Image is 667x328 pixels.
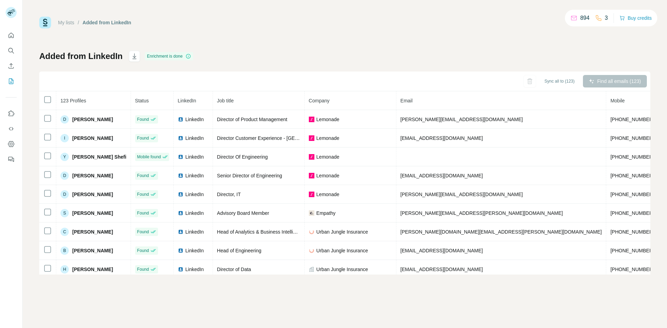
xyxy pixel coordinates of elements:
img: company-logo [309,173,314,178]
img: LinkedIn logo [178,117,183,122]
span: [PERSON_NAME] [72,116,113,123]
div: Enrichment is done [145,52,193,60]
span: [EMAIL_ADDRESS][DOMAIN_NAME] [401,267,483,272]
img: LinkedIn logo [178,154,183,160]
img: LinkedIn logo [178,248,183,253]
div: C [60,228,69,236]
img: company-logo [309,229,314,235]
img: company-logo [309,192,314,197]
span: LinkedIn [186,266,204,273]
p: 3 [605,14,608,22]
span: 123 Profiles [60,98,86,103]
span: [PERSON_NAME] [72,247,113,254]
div: I [60,134,69,142]
div: D [60,190,69,199]
span: LinkedIn [178,98,196,103]
span: LinkedIn [186,116,204,123]
button: My lists [6,75,17,87]
span: Sync all to (123) [544,78,575,84]
button: Enrich CSV [6,60,17,72]
span: [PHONE_NUMBER] [610,117,654,122]
span: Found [137,116,149,123]
span: Company [309,98,330,103]
span: [PERSON_NAME] [72,135,113,142]
span: Mobile [610,98,625,103]
span: Empathy [316,210,336,217]
span: [PERSON_NAME] Shefi [72,153,126,160]
span: Job title [217,98,234,103]
span: Found [137,229,149,235]
img: company-logo [309,117,314,122]
span: Urban Jungle Insurance [316,266,368,273]
span: Advisory Board Member [217,210,269,216]
span: [PERSON_NAME] [72,228,113,235]
span: Lemonade [316,172,339,179]
span: [PERSON_NAME][EMAIL_ADDRESS][DOMAIN_NAME] [401,117,523,122]
span: LinkedIn [186,210,204,217]
span: Lemonade [316,153,339,160]
span: [PHONE_NUMBER] [610,192,654,197]
div: Y [60,153,69,161]
img: LinkedIn logo [178,173,183,178]
span: [PHONE_NUMBER] [610,135,654,141]
span: Found [137,210,149,216]
button: Use Surfe API [6,123,17,135]
span: [PERSON_NAME] [72,191,113,198]
li: / [78,19,79,26]
span: [PHONE_NUMBER] [610,210,654,216]
span: [PERSON_NAME][DOMAIN_NAME][EMAIL_ADDRESS][PERSON_NAME][DOMAIN_NAME] [401,229,602,235]
span: LinkedIn [186,153,204,160]
img: LinkedIn logo [178,135,183,141]
img: LinkedIn logo [178,192,183,197]
span: Found [137,266,149,272]
div: S [60,209,69,217]
span: [EMAIL_ADDRESS][DOMAIN_NAME] [401,173,483,178]
p: 894 [580,14,590,22]
button: Use Surfe on LinkedIn [6,107,17,120]
span: Mobile found [137,154,161,160]
span: Urban Jungle Insurance [316,247,368,254]
img: company-logo [309,135,314,141]
span: [PERSON_NAME] [72,266,113,273]
span: [PHONE_NUMBER] [610,267,654,272]
span: Director Of Engineering [217,154,268,160]
span: Found [137,173,149,179]
img: LinkedIn logo [178,210,183,216]
img: LinkedIn logo [178,229,183,235]
img: company-logo [309,248,314,253]
span: [EMAIL_ADDRESS][DOMAIN_NAME] [401,248,483,253]
span: Found [137,135,149,141]
span: Director of Product Management [217,117,287,122]
span: Email [401,98,413,103]
div: B [60,246,69,255]
span: LinkedIn [186,247,204,254]
span: Urban Jungle Insurance [316,228,368,235]
span: [PHONE_NUMBER] [610,229,654,235]
span: Director, IT [217,192,241,197]
span: Head of Analytics & Business Intelligence [217,229,306,235]
img: LinkedIn logo [178,267,183,272]
span: [PHONE_NUMBER] [610,154,654,160]
img: Surfe Logo [39,17,51,28]
span: LinkedIn [186,135,204,142]
span: Found [137,247,149,254]
a: My lists [58,20,74,25]
img: company-logo [309,154,314,160]
button: Search [6,44,17,57]
span: Lemonade [316,135,339,142]
span: LinkedIn [186,191,204,198]
div: H [60,265,69,274]
span: Lemonade [316,191,339,198]
span: [PERSON_NAME] [72,210,113,217]
span: LinkedIn [186,228,204,235]
span: Director of Data [217,267,251,272]
span: Status [135,98,149,103]
span: Head of Engineering [217,248,262,253]
button: Sync all to (123) [540,76,579,86]
div: D [60,115,69,124]
span: Director Customer Experience - [GEOGRAPHIC_DATA] [217,135,337,141]
span: [PHONE_NUMBER] [610,248,654,253]
img: company-logo [309,210,314,216]
div: Added from LinkedIn [83,19,131,26]
button: Buy credits [619,13,652,23]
